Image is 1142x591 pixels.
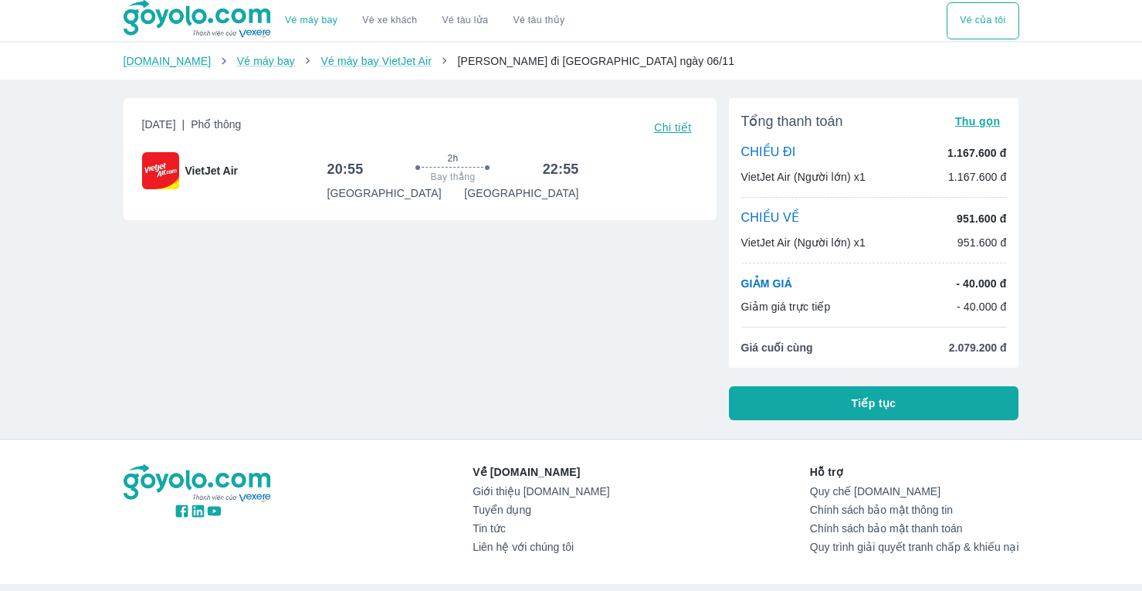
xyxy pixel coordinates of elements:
p: Giảm giá trực tiếp [741,299,831,314]
a: Liên hệ với chúng tôi [473,541,609,553]
p: VietJet Air (Người lớn) x1 [741,169,866,185]
img: logo [124,464,273,503]
a: Vé máy bay [285,15,337,26]
button: Tiếp tục [729,386,1019,420]
p: 951.600 đ [957,211,1006,226]
span: 2.079.200 đ [949,340,1007,355]
p: [GEOGRAPHIC_DATA] [327,185,441,201]
span: Phổ thông [191,118,241,131]
a: Giới thiệu [DOMAIN_NAME] [473,485,609,498]
button: Chi tiết [648,117,697,138]
span: [DATE] [142,117,242,138]
p: CHIỀU ĐI [741,144,796,161]
h6: 20:55 [327,160,363,178]
span: 2h [447,152,458,165]
p: VietJet Air (Người lớn) x1 [741,235,866,250]
p: 1.167.600 đ [947,145,1006,161]
span: [PERSON_NAME] đi [GEOGRAPHIC_DATA] ngày 06/11 [457,55,734,67]
p: 1.167.600 đ [948,169,1007,185]
div: choose transportation mode [947,2,1018,39]
a: Quy trình giải quyết tranh chấp & khiếu nại [810,541,1019,553]
p: Về [DOMAIN_NAME] [473,464,609,480]
a: Vé máy bay [237,55,295,67]
span: Giá cuối cùng [741,340,813,355]
nav: breadcrumb [124,53,1019,69]
p: - 40.000 đ [956,276,1006,291]
p: Hỗ trợ [810,464,1019,480]
button: Thu gọn [949,110,1007,132]
button: Vé tàu thủy [500,2,577,39]
a: Quy chế [DOMAIN_NAME] [810,485,1019,498]
p: CHIỀU VỀ [741,210,800,227]
span: | [182,118,185,131]
p: [GEOGRAPHIC_DATA] [464,185,578,201]
h6: 22:55 [543,160,579,178]
span: Thu gọn [955,115,1001,127]
a: Vé máy bay VietJet Air [320,55,431,67]
p: 951.600 đ [957,235,1007,250]
p: GIẢM GIÁ [741,276,792,291]
a: [DOMAIN_NAME] [124,55,212,67]
a: Vé tàu lửa [430,2,501,39]
span: Bay thẳng [431,171,476,183]
div: choose transportation mode [273,2,577,39]
span: Tổng thanh toán [741,112,843,131]
span: Tiếp tục [852,396,896,411]
p: - 40.000 đ [957,299,1007,314]
a: Vé xe khách [362,15,417,26]
a: Chính sách bảo mật thông tin [810,504,1019,516]
a: Tin tức [473,522,609,535]
a: Tuyển dụng [473,504,609,516]
button: Vé của tôi [947,2,1018,39]
a: Chính sách bảo mật thanh toán [810,522,1019,535]
span: Chi tiết [654,121,691,134]
span: VietJet Air [185,163,238,178]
